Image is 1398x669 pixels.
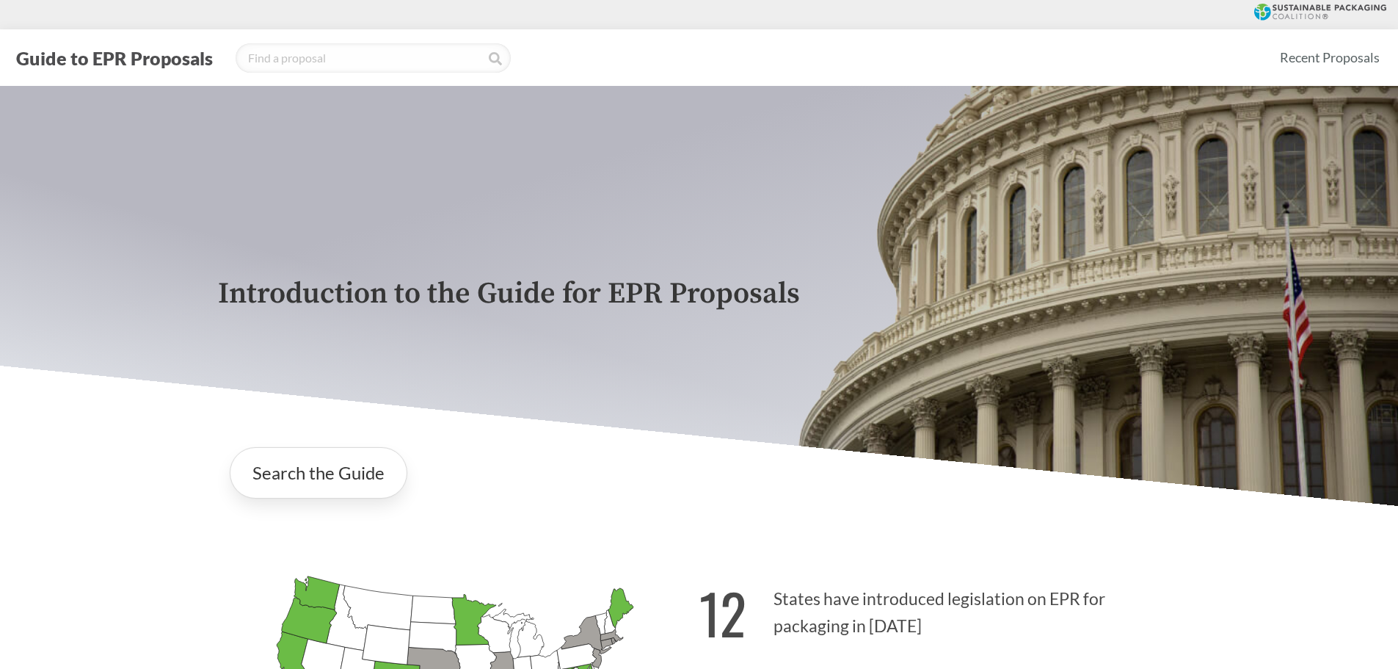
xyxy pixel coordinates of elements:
[236,43,511,73] input: Find a proposal
[699,572,746,654] strong: 12
[1273,41,1386,74] a: Recent Proposals
[699,563,1181,654] p: States have introduced legislation on EPR for packaging in [DATE]
[218,278,1181,311] p: Introduction to the Guide for EPR Proposals
[12,46,217,70] button: Guide to EPR Proposals
[230,447,407,499] a: Search the Guide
